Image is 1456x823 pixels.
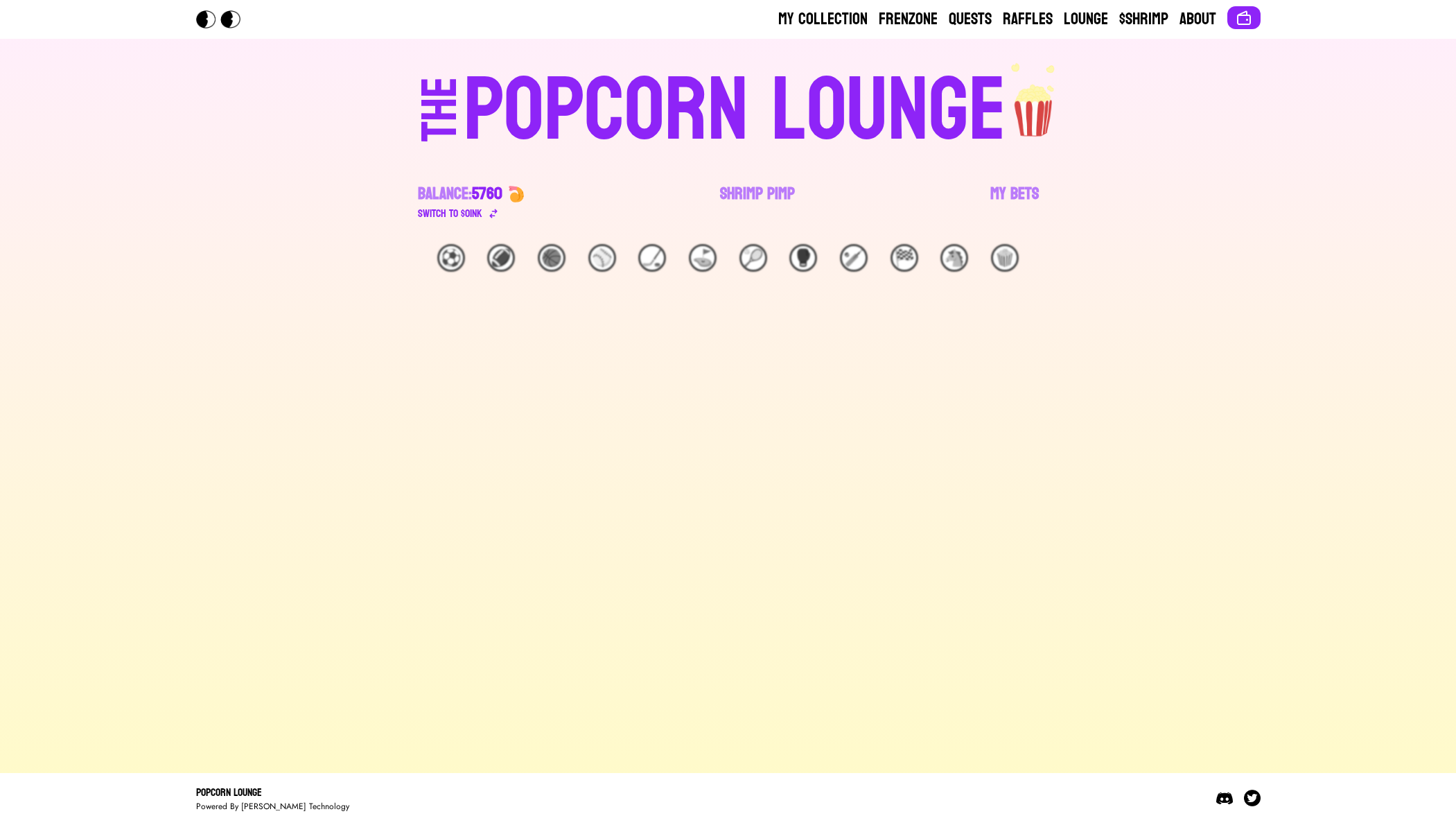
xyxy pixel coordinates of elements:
div: Balance: [418,183,502,205]
img: Popcorn [196,10,252,28]
a: Quests [949,8,992,31]
a: THEPOPCORN LOUNGEpopcorn [301,61,1155,155]
div: 🏒 [638,244,666,272]
a: Shrimp Pimp [720,183,795,222]
div: Switch to $ OINK [418,205,482,222]
div: 🏁 [891,244,918,272]
div: Popcorn Lounge [196,784,349,801]
div: THE [414,77,464,169]
img: Connect wallet [1236,10,1252,26]
a: Frenzone [879,8,938,31]
div: 🏏 [840,244,868,272]
a: My Bets [990,183,1039,222]
div: 🍿 [991,244,1019,272]
div: 🥊 [789,244,817,272]
div: 🎾 [739,244,767,272]
div: 🏀 [538,244,565,272]
div: Powered By [PERSON_NAME] Technology [196,801,349,812]
img: 🍤 [508,186,525,202]
div: ⛳️ [689,244,717,272]
div: 🐴 [940,244,968,272]
a: Raffles [1003,8,1053,31]
div: POPCORN LOUNGE [464,67,1006,155]
div: ⚾️ [588,244,616,272]
a: Lounge [1064,8,1108,31]
img: Discord [1216,790,1233,806]
a: $Shrimp [1119,8,1168,31]
div: 🏈 [487,244,515,272]
a: My Collection [778,8,868,31]
span: 5760 [472,179,502,209]
a: About [1179,8,1216,31]
div: ⚽️ [437,244,465,272]
img: popcorn [1006,61,1063,139]
img: Twitter [1244,790,1261,806]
